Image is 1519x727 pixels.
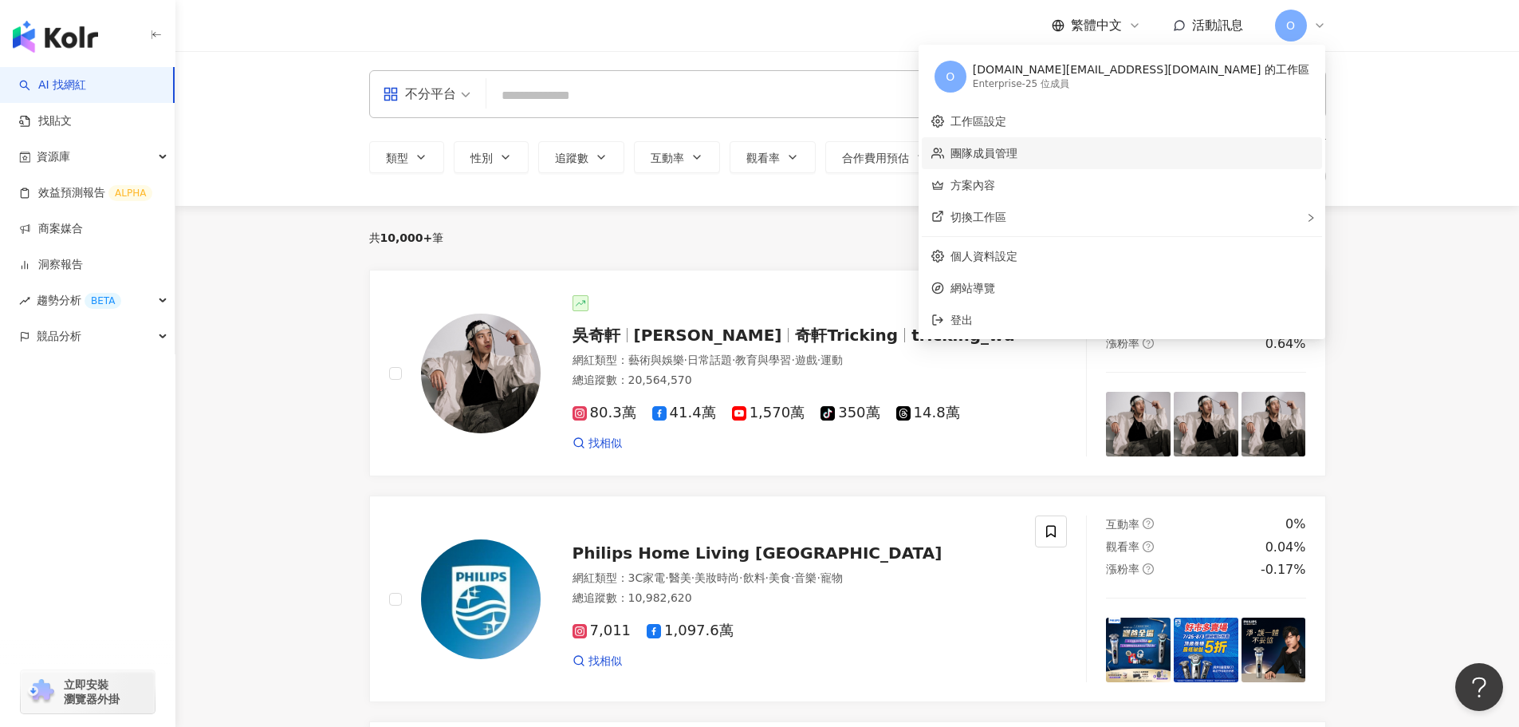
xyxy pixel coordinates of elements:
[421,314,541,433] img: KOL Avatar
[634,141,720,173] button: 互動率
[1106,518,1139,531] span: 互動率
[651,152,684,164] span: 互動率
[911,326,1015,345] span: tricking_wu
[85,293,121,309] div: BETA
[21,670,155,713] a: chrome extension立即安裝 瀏覽器外掛
[369,270,1326,476] a: KOL Avatar吳奇軒[PERSON_NAME]奇軒Trickingtricking_wu網紅類型：藝術與娛樂·日常話題·教育與學習·遊戲·運動總追蹤數：20,564,57080.3萬41....
[1265,539,1306,556] div: 0.04%
[946,68,954,85] span: O
[1143,338,1154,349] span: question-circle
[950,250,1017,263] a: 個人資料設定
[1106,618,1171,682] img: post-image
[1265,335,1306,353] div: 0.64%
[820,354,843,366] span: 運動
[950,211,1006,223] span: 切換工作區
[791,571,794,584] span: ·
[817,571,820,584] span: ·
[1143,541,1154,552] span: question-circle
[470,152,493,164] span: 性別
[573,353,1017,369] div: 網紅類型 ：
[817,354,820,366] span: ·
[1071,17,1122,34] span: 繁體中文
[1261,561,1306,579] div: -0.17%
[1143,518,1154,529] span: question-circle
[791,354,794,366] span: ·
[1242,618,1306,682] img: post-image
[795,326,898,345] span: 奇軒Tricking
[369,496,1326,702] a: KOL AvatarPhilips Home Living [GEOGRAPHIC_DATA]網紅類型：3C家電·醫美·美妝時尚·飲料·美食·音樂·寵物總追蹤數：10,982,6207,0111...
[1106,540,1139,553] span: 觀看率
[730,141,816,173] button: 觀看率
[1174,392,1238,456] img: post-image
[1106,392,1171,456] img: post-image
[538,141,624,173] button: 追蹤數
[695,571,739,584] span: 美妝時尚
[369,141,444,173] button: 類型
[669,571,691,584] span: 醫美
[1455,663,1503,711] iframe: Help Scout Beacon - Open
[739,571,742,584] span: ·
[628,571,666,584] span: 3C家電
[973,77,1309,91] div: Enterprise - 25 位成員
[573,436,622,452] a: 找相似
[950,279,1312,297] span: 網站導覽
[383,81,456,107] div: 不分平台
[37,139,70,175] span: 資源庫
[765,571,769,584] span: ·
[573,654,622,670] a: 找相似
[950,147,1017,160] a: 團隊成員管理
[896,405,960,421] span: 14.8萬
[573,373,1017,389] div: 總追蹤數 ： 20,564,570
[573,571,1017,587] div: 網紅類型 ：
[19,295,30,306] span: rise
[647,622,734,639] span: 1,097.6萬
[369,231,444,244] div: 共 筆
[1174,618,1238,682] img: post-image
[973,62,1309,78] div: [DOMAIN_NAME][EMAIL_ADDRESS][DOMAIN_NAME] 的工作區
[842,152,909,164] span: 合作費用預估
[19,113,72,129] a: 找貼文
[19,221,83,237] a: 商案媒合
[769,571,791,584] span: 美食
[386,152,408,164] span: 類型
[735,354,791,366] span: 教育與學習
[628,354,684,366] span: 藝術與娛樂
[454,141,529,173] button: 性別
[588,654,622,670] span: 找相似
[1106,563,1139,575] span: 漲粉率
[825,141,945,173] button: 合作費用預估
[743,571,765,584] span: 飲料
[746,152,780,164] span: 觀看率
[687,354,732,366] span: 日常話題
[555,152,588,164] span: 追蹤數
[1285,516,1305,533] div: 0%
[1286,17,1295,34] span: O
[732,405,805,421] span: 1,570萬
[64,678,120,706] span: 立即安裝 瀏覽器外掛
[573,591,1017,606] div: 總追蹤數 ： 10,982,620
[1143,563,1154,575] span: question-circle
[665,571,668,584] span: ·
[573,405,636,421] span: 80.3萬
[573,543,942,563] span: Philips Home Living [GEOGRAPHIC_DATA]
[13,21,98,53] img: logo
[794,571,817,584] span: 音樂
[1306,213,1316,223] span: right
[26,679,57,705] img: chrome extension
[634,326,782,345] span: [PERSON_NAME]
[573,326,620,345] span: 吳奇軒
[573,622,632,639] span: 7,011
[1242,392,1306,456] img: post-image
[691,571,695,584] span: ·
[1106,337,1139,350] span: 漲粉率
[795,354,817,366] span: 遊戲
[684,354,687,366] span: ·
[820,571,843,584] span: 寵物
[383,86,399,102] span: appstore
[588,436,622,452] span: 找相似
[380,231,433,244] span: 10,000+
[732,354,735,366] span: ·
[19,77,86,93] a: searchAI 找網紅
[1192,18,1243,33] span: 活動訊息
[950,115,1006,128] a: 工作區設定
